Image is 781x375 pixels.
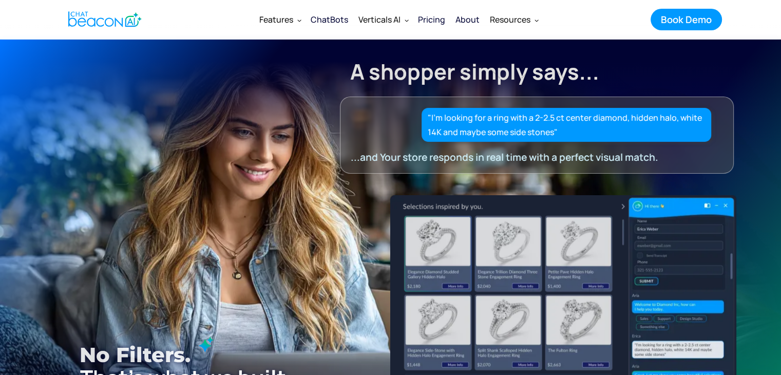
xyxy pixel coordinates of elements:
div: Pricing [418,12,445,27]
div: Resources [485,7,543,32]
div: Features [259,12,293,27]
div: Verticals AI [353,7,413,32]
div: "I’m looking for a ring with a 2-2.5 ct center diamond, hidden halo, white 14K and maybe some sid... [428,110,706,139]
a: About [450,6,485,33]
a: ChatBots [306,6,353,33]
div: Verticals AI [358,12,401,27]
div: About [455,12,480,27]
h1: No filters. [80,338,368,371]
a: Book Demo [651,9,722,30]
div: Resources [490,12,530,27]
div: Book Demo [661,13,712,26]
div: ...and Your store responds in real time with a perfect visual match. [351,150,704,164]
img: Dropdown [535,18,539,22]
a: Pricing [413,6,450,33]
img: Dropdown [297,18,301,22]
a: home [60,7,147,32]
div: Features [254,7,306,32]
strong: A shopper simply says... [350,57,599,86]
div: ChatBots [311,12,348,27]
img: Dropdown [405,18,409,22]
